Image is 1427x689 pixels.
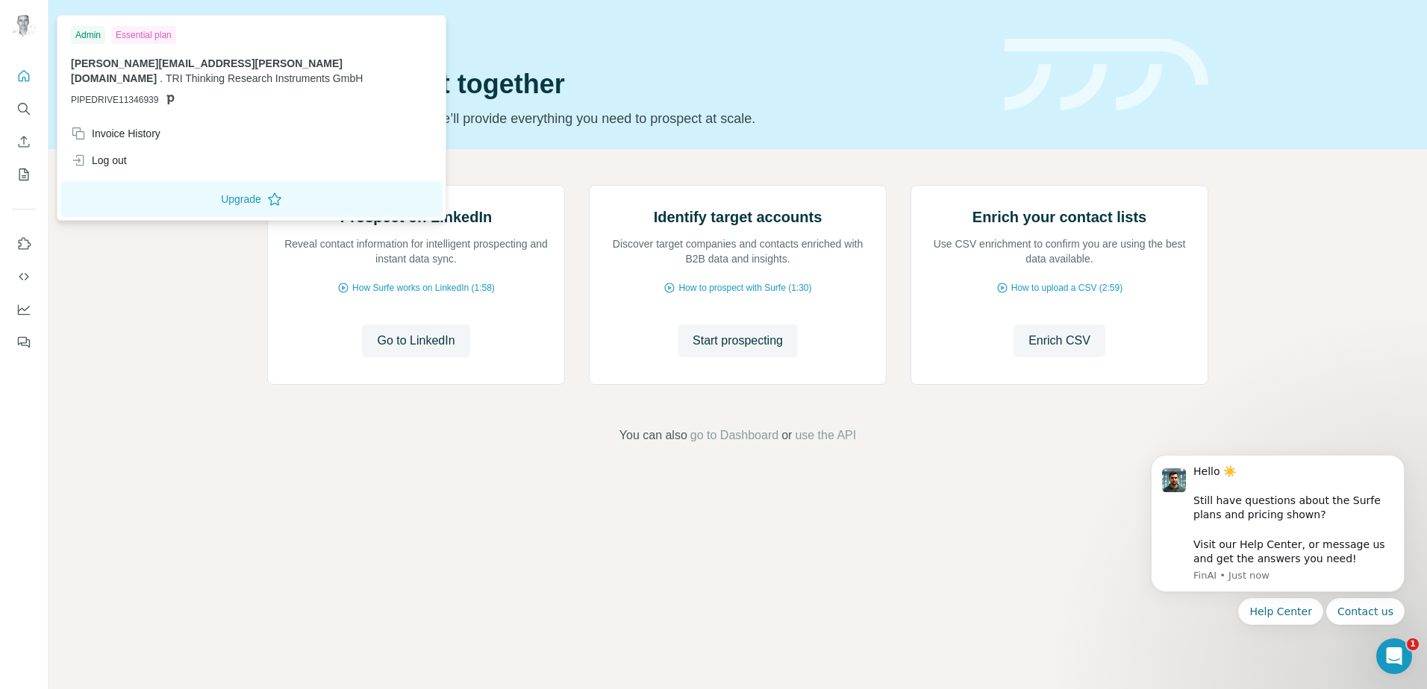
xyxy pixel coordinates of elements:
button: Use Surfe API [12,263,36,290]
iframe: Intercom live chat [1376,638,1412,674]
h1: Let’s prospect together [267,69,987,99]
span: PIPEDRIVE11346939 [71,93,158,107]
div: Log out [71,153,127,168]
div: Invoice History [71,126,160,141]
button: use the API [795,427,856,444]
span: Start prospecting [693,332,783,350]
button: Dashboard [12,296,36,323]
img: banner [1005,39,1208,111]
span: or [781,427,792,444]
iframe: Intercom notifications message [1128,406,1427,649]
span: 1 [1407,638,1419,650]
span: TRI Thinking Research Instruments GmbH [166,72,363,84]
div: Admin [71,26,105,44]
span: Go to LinkedIn [377,332,455,350]
div: Quick start [267,28,987,43]
span: . [160,72,163,84]
button: Feedback [12,329,36,356]
p: Reveal contact information for intelligent prospecting and instant data sync. [283,236,549,266]
button: Enrich CSV [12,128,36,155]
button: My lists [12,161,36,188]
span: How to prospect with Surfe (1:30) [678,281,811,295]
button: Enrich CSV [1014,324,1105,357]
span: How to upload a CSV (2:59) [1011,281,1122,295]
button: Search [12,95,36,122]
p: Use CSV enrichment to confirm you are using the best data available. [926,236,1193,266]
span: How Surfe works on LinkedIn (1:58) [352,281,495,295]
button: Go to LinkedIn [362,324,469,357]
button: go to Dashboard [690,427,778,444]
img: Avatar [12,15,36,39]
div: Essential plan [111,26,176,44]
p: Discover target companies and contacts enriched with B2B data and insights. [605,236,871,266]
button: Quick start [12,63,36,89]
span: [PERSON_NAME][EMAIL_ADDRESS][PERSON_NAME][DOMAIN_NAME] [71,57,343,84]
span: Enrich CSV [1028,332,1090,350]
button: Upgrade [60,181,443,217]
h2: Identify target accounts [654,207,822,227]
button: Start prospecting [678,324,798,357]
button: Use Surfe on LinkedIn [12,230,36,257]
p: Pick your starting point and we’ll provide everything you need to prospect at scale. [267,108,987,129]
span: You can also [619,427,687,444]
h2: Enrich your contact lists [972,207,1146,227]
